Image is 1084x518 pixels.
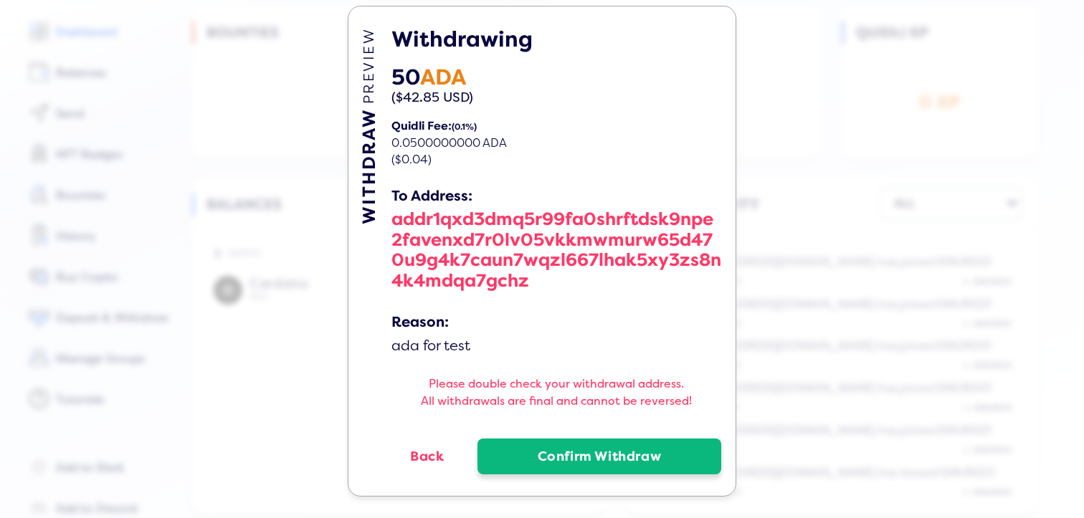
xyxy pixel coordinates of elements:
button: Confirm Withdraw [477,438,721,474]
div: WITHDRAW [359,28,380,474]
div: Quidli Fee: [391,120,721,133]
div: addr1qxd3dmq5r99fa0shrftdsk9npe2favenxd7r0lv05vkkmwmurw65d470u9g4k7caun7wqzl667lhak5xy3zs8n4k4mdq... [391,208,721,292]
div: 50 [391,65,721,90]
div: ada for test [391,337,721,354]
button: Back [391,438,463,474]
span: ADA [420,64,466,91]
div: Reason: [391,314,721,330]
h5: Withdrawing [391,28,721,51]
span: (0.1%) [452,122,477,133]
span: PREVIEW [360,28,378,105]
h5: Please double check your withdrawal address. All withdrawals are final and cannot be reversed! [391,375,721,410]
div: To Address: [391,188,721,204]
div: 0.0500000000 ADA [391,137,721,167]
div: ($0.04) [391,153,721,166]
div: ($42.85 USD) [391,90,721,105]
